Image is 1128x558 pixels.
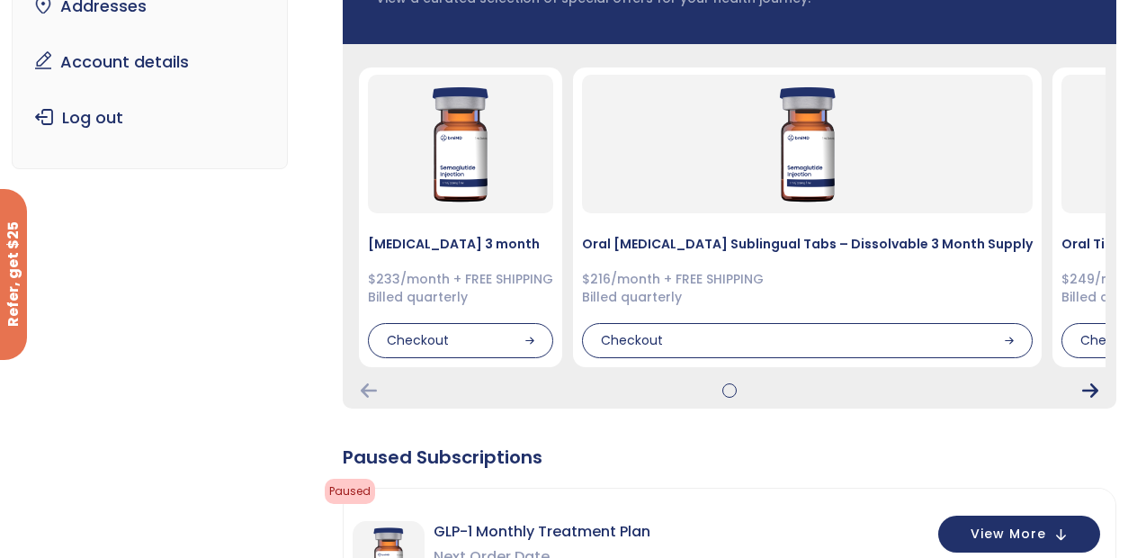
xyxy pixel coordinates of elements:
button: View More [938,516,1100,553]
div: Next Card [1082,383,1098,398]
div: $233/month + FREE SHIPPING Billed quarterly [368,271,553,306]
span: GLP-1 Monthly Treatment Plan [434,519,650,544]
a: Log out [26,99,273,137]
h4: [MEDICAL_DATA] 3 month [368,235,553,253]
div: Paused Subscriptions [343,445,1116,470]
div: $216/month + FREE SHIPPING Billed quarterly [582,271,1033,306]
a: Account details [26,43,273,81]
div: Checkout [582,323,1033,359]
span: Paused [325,479,375,504]
h4: Oral [MEDICAL_DATA] Sublingual Tabs – Dissolvable 3 Month Supply [582,235,1033,253]
div: Checkout [368,323,553,359]
span: View More [971,528,1046,540]
div: Previous Card [361,383,377,398]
